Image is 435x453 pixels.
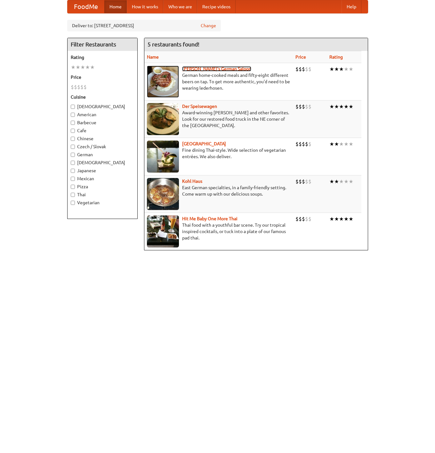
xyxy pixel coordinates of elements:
[344,103,349,110] li: ★
[90,64,95,71] li: ★
[71,113,75,117] input: American
[344,141,349,148] li: ★
[147,72,290,91] p: German home-cooked meals and fifty-eight different beers on tap. To get more authentic, you'd nee...
[71,199,134,206] label: Vegetarian
[308,103,311,110] li: $
[349,141,353,148] li: ★
[339,215,344,222] li: ★
[71,111,134,118] label: American
[148,41,199,47] ng-pluralize: 5 restaurants found!
[295,103,299,110] li: $
[334,215,339,222] li: ★
[349,178,353,185] li: ★
[147,215,179,247] img: babythai.jpg
[334,141,339,148] li: ★
[71,191,134,198] label: Thai
[71,137,75,141] input: Chinese
[329,215,334,222] li: ★
[71,167,134,174] label: Japanese
[147,66,179,98] img: esthers.jpg
[147,54,159,60] a: Name
[197,0,236,13] a: Recipe videos
[71,193,75,197] input: Thai
[305,141,308,148] li: $
[147,141,179,173] img: satay.jpg
[104,0,127,13] a: Home
[182,66,251,71] b: [PERSON_NAME]'s German Saloon
[127,0,163,13] a: How it works
[349,215,353,222] li: ★
[147,103,179,135] img: speisewagen.jpg
[71,169,75,173] input: Japanese
[299,215,302,222] li: $
[71,201,75,205] input: Vegetarian
[71,84,74,91] li: $
[334,66,339,73] li: ★
[71,161,75,165] input: [DEMOGRAPHIC_DATA]
[84,84,87,91] li: $
[308,178,311,185] li: $
[71,103,134,110] label: [DEMOGRAPHIC_DATA]
[329,66,334,73] li: ★
[71,54,134,61] h5: Rating
[339,141,344,148] li: ★
[182,141,226,146] a: [GEOGRAPHIC_DATA]
[329,141,334,148] li: ★
[329,178,334,185] li: ★
[295,215,299,222] li: $
[302,103,305,110] li: $
[299,66,302,73] li: $
[147,222,290,241] p: Thai food with a youthful bar scene. Try our tropical inspired cocktails, or tuck into a plate of...
[295,141,299,148] li: $
[182,179,202,184] a: Kohl Haus
[349,66,353,73] li: ★
[339,178,344,185] li: ★
[339,103,344,110] li: ★
[295,54,306,60] a: Price
[299,103,302,110] li: $
[71,153,75,157] input: German
[182,104,217,109] a: Der Speisewagen
[147,184,290,197] p: East German specialties, in a family-friendly setting. Come warm up with our delicious soups.
[349,103,353,110] li: ★
[74,84,77,91] li: $
[71,94,134,100] h5: Cuisine
[77,84,80,91] li: $
[68,0,104,13] a: FoodMe
[182,216,238,221] b: Hit Me Baby One More Thai
[71,119,134,126] label: Barbecue
[305,103,308,110] li: $
[163,0,197,13] a: Who we are
[305,178,308,185] li: $
[80,64,85,71] li: ★
[85,64,90,71] li: ★
[71,183,134,190] label: Pizza
[71,177,75,181] input: Mexican
[80,84,84,91] li: $
[71,185,75,189] input: Pizza
[302,141,305,148] li: $
[147,178,179,210] img: kohlhaus.jpg
[71,121,75,125] input: Barbecue
[71,129,75,133] input: Cafe
[76,64,80,71] li: ★
[71,175,134,182] label: Mexican
[71,64,76,71] li: ★
[67,20,221,31] div: Deliver to: [STREET_ADDRESS]
[71,105,75,109] input: [DEMOGRAPHIC_DATA]
[299,178,302,185] li: $
[71,159,134,166] label: [DEMOGRAPHIC_DATA]
[71,74,134,80] h5: Price
[68,38,137,51] h4: Filter Restaurants
[71,135,134,142] label: Chinese
[339,66,344,73] li: ★
[344,215,349,222] li: ★
[344,66,349,73] li: ★
[71,127,134,134] label: Cafe
[342,0,361,13] a: Help
[302,215,305,222] li: $
[334,103,339,110] li: ★
[344,178,349,185] li: ★
[71,143,134,150] label: Czech / Slovak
